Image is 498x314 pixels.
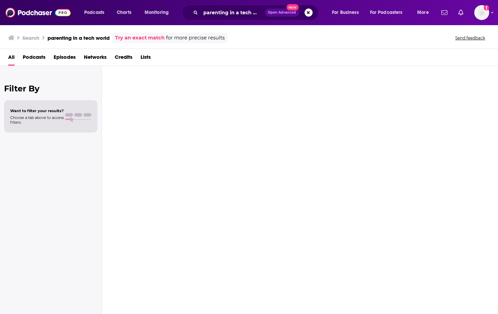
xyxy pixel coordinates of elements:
[287,4,299,11] span: New
[145,8,169,17] span: Monitoring
[23,52,45,66] a: Podcasts
[188,5,325,20] div: Search podcasts, credits, & more...
[84,52,107,66] a: Networks
[474,5,489,20] button: Show profile menu
[332,8,359,17] span: For Business
[22,35,39,41] h3: Search
[166,34,225,42] span: for more precise results
[5,6,71,19] img: Podchaser - Follow, Share and Rate Podcasts
[84,8,104,17] span: Podcasts
[48,35,110,41] h3: parenting in a tech world
[8,52,15,66] a: All
[201,7,265,18] input: Search podcasts, credits, & more...
[366,7,412,18] button: open menu
[79,7,113,18] button: open menu
[268,11,296,14] span: Open Advanced
[484,5,489,11] svg: Add a profile image
[10,115,64,125] span: Choose a tab above to access filters.
[456,7,466,18] a: Show notifications dropdown
[115,34,165,42] a: Try an exact match
[265,8,299,17] button: Open AdvancedNew
[453,35,487,41] button: Send feedback
[370,8,403,17] span: For Podcasters
[140,7,178,18] button: open menu
[112,7,135,18] a: Charts
[117,8,131,17] span: Charts
[417,8,429,17] span: More
[412,7,437,18] button: open menu
[10,108,64,113] span: Want to filter your results?
[4,84,97,93] h2: Filter By
[327,7,367,18] button: open menu
[474,5,489,20] span: Logged in as WE_Broadcast
[115,52,132,66] a: Credits
[474,5,489,20] img: User Profile
[54,52,76,66] a: Episodes
[439,7,450,18] a: Show notifications dropdown
[141,52,151,66] a: Lists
